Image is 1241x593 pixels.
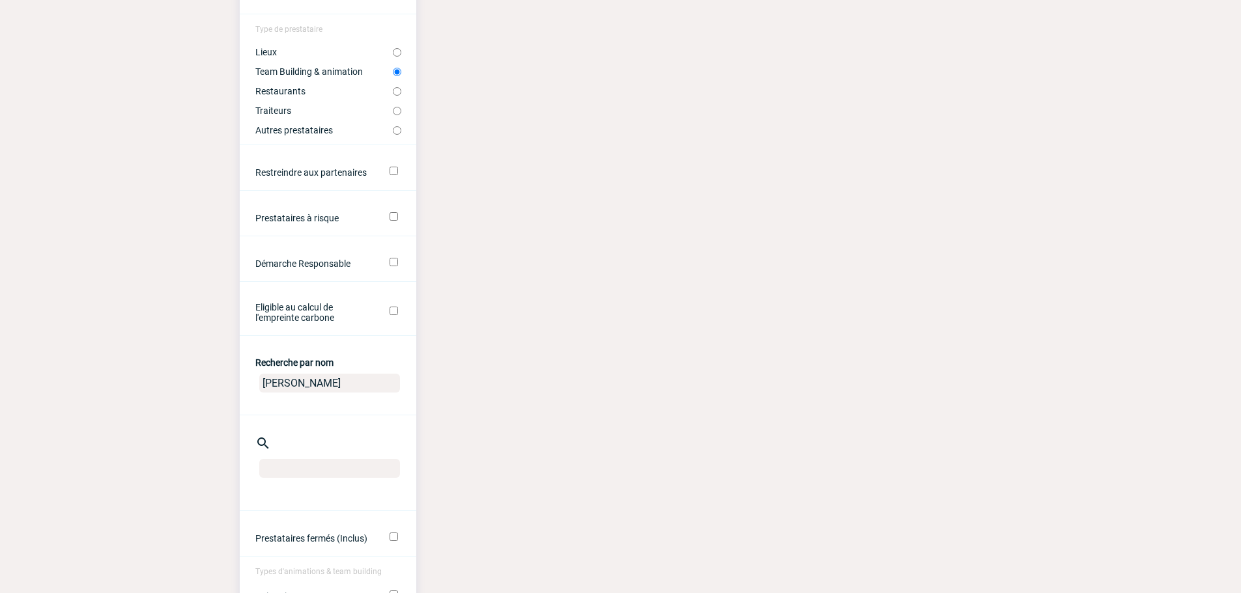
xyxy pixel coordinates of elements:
[255,47,393,57] label: Lieux
[255,213,372,223] label: Prestataires à risque
[390,307,398,315] input: Eligible au calcul de l'empreinte carbone
[255,125,393,135] label: Autres prestataires
[255,66,393,77] label: Team Building & animation
[255,105,393,116] label: Traiteurs
[255,167,372,178] label: Restreindre aux partenaires
[255,25,322,34] span: Type de prestataire
[255,357,334,368] label: Recherche par nom
[255,86,393,96] label: Restaurants
[255,533,372,544] label: Prestataires fermés (Inclus)
[255,302,372,323] label: Eligible au calcul de l'empreinte carbone
[390,258,398,266] input: Démarche Responsable
[255,567,382,576] span: Types d'animations & team building
[255,258,372,269] label: Démarche Responsable
[255,435,271,451] img: search-24-px.png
